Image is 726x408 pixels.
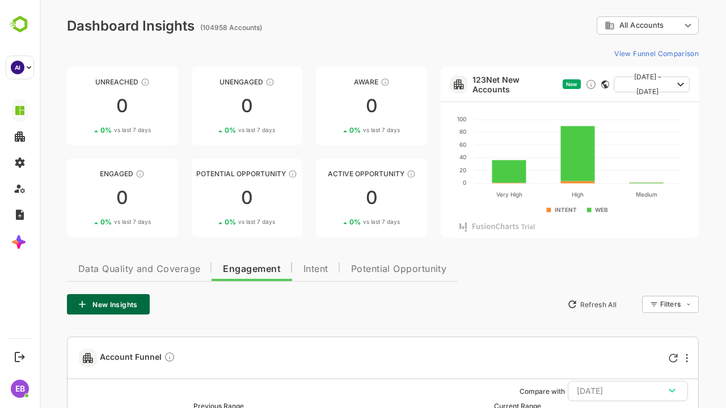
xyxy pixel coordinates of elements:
[74,218,111,226] span: vs last 7 days
[27,169,138,178] div: Engaged
[532,191,544,198] text: High
[311,265,407,274] span: Potential Opportunity
[74,126,111,134] span: vs last 7 days
[161,23,226,32] ag: (104958 Accounts)
[276,67,387,145] a: AwareThese accounts have just entered the buying cycle and need further nurturing00%vs last 7 days
[11,380,29,398] div: EB
[226,78,235,87] div: These accounts have not shown enough engagement and need nurturing
[199,218,235,226] span: vs last 7 days
[433,75,518,94] a: 123Net New Accounts
[420,167,427,173] text: 20
[152,78,263,86] div: Unengaged
[629,354,638,363] div: Refresh
[420,154,427,160] text: 40
[557,15,659,37] div: All Accounts
[528,381,648,401] button: [DATE]
[562,80,569,88] div: This card does not support filter and segments
[420,141,427,148] text: 60
[367,169,376,178] div: These accounts have open opportunities which might be at any of the Sales Stages
[183,265,241,274] span: Engagement
[152,159,263,237] a: Potential OpportunityThese accounts are MQAs and can be passed on to Inside Sales00%vs last 7 days
[6,14,35,35] img: BambooboxLogoMark.f1c84d78b4c51b1a7b5f700c9845e183.svg
[12,349,27,364] button: Logout
[39,265,161,274] span: Data Quality and Coverage
[61,126,111,134] div: 0 %
[546,79,557,90] div: Discover new ICP-fit accounts showing engagement — via intent surges, anonymous website visits, L...
[341,78,350,87] div: These accounts have just entered the buying cycle and need further nurturing
[310,126,360,134] div: 0 %
[276,169,387,178] div: Active Opportunity
[27,294,110,314] button: New Insights
[27,159,138,237] a: EngagedThese accounts are warm, further nurturing would qualify them to MQAs00%vs last 7 days
[323,126,360,134] span: vs last 7 days
[152,67,263,145] a: UnengagedThese accounts have not shown enough engagement and need nurturing00%vs last 7 days
[423,179,427,186] text: 0
[526,81,538,87] span: New
[152,169,263,178] div: Potential Opportunity
[276,189,387,207] div: 0
[310,218,360,226] div: 0 %
[619,294,659,314] div: Filters
[264,265,289,274] span: Intent
[580,21,624,29] span: All Accounts
[565,20,641,31] div: All Accounts
[248,169,258,178] div: These accounts are MQAs and can be passed on to Inside Sales
[185,126,235,134] div: 0 %
[323,218,360,226] span: vs last 7 days
[185,218,235,226] div: 0 %
[101,78,110,87] div: These accounts have not been engaged with for a defined time period
[152,97,263,115] div: 0
[27,18,155,34] div: Dashboard Insights
[27,67,138,145] a: UnreachedThese accounts have not been engaged with for a defined time period00%vs last 7 days
[27,78,138,86] div: Unreached
[574,76,650,92] button: [DATE] - [DATE]
[276,97,387,115] div: 0
[537,384,639,398] div: [DATE]
[417,116,427,122] text: 100
[11,61,24,74] div: AI
[152,189,263,207] div: 0
[276,159,387,237] a: Active OpportunityThese accounts have open opportunities which might be at any of the Sales Stage...
[276,78,387,86] div: Aware
[199,126,235,134] span: vs last 7 days
[570,44,659,62] button: View Funnel Comparison
[480,387,525,396] ag: Compare with
[621,300,641,308] div: Filters
[60,351,136,364] span: Account Funnel
[646,354,648,363] div: More
[420,128,427,135] text: 80
[124,351,136,364] div: Compare Funnel to any previous dates, and click on any plot in the current funnel to view the det...
[27,189,138,207] div: 0
[61,218,111,226] div: 0 %
[27,97,138,115] div: 0
[96,169,105,178] div: These accounts are warm, further nurturing would qualify them to MQAs
[457,191,483,198] text: Very High
[522,295,582,313] button: Refresh All
[583,70,633,99] span: [DATE] - [DATE]
[596,191,618,198] text: Medium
